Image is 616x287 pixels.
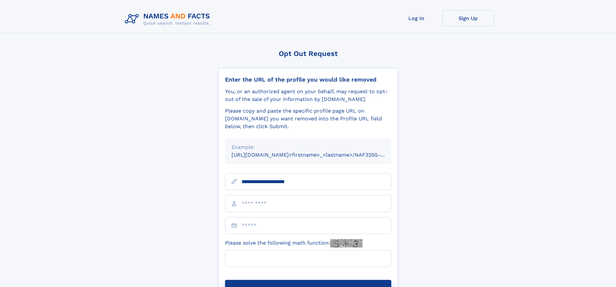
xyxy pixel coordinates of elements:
label: Please solve the following math function: [225,239,362,248]
img: Logo Names and Facts [122,10,215,28]
div: Example: [232,143,385,151]
div: You, or an authorized agent on your behalf, may request to opt-out of the sale of your informatio... [225,88,391,103]
div: Enter the URL of the profile you would like removed [225,76,391,83]
div: Please copy and paste the specific profile page URL on [DOMAIN_NAME] you want removed into the Pr... [225,107,391,130]
a: Log In [391,10,442,26]
div: Opt Out Request [218,50,398,58]
small: [URL][DOMAIN_NAME]<firstname>_<lastname>/NAF325G-xxxxxxxx [232,152,404,158]
a: Sign Up [442,10,494,26]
